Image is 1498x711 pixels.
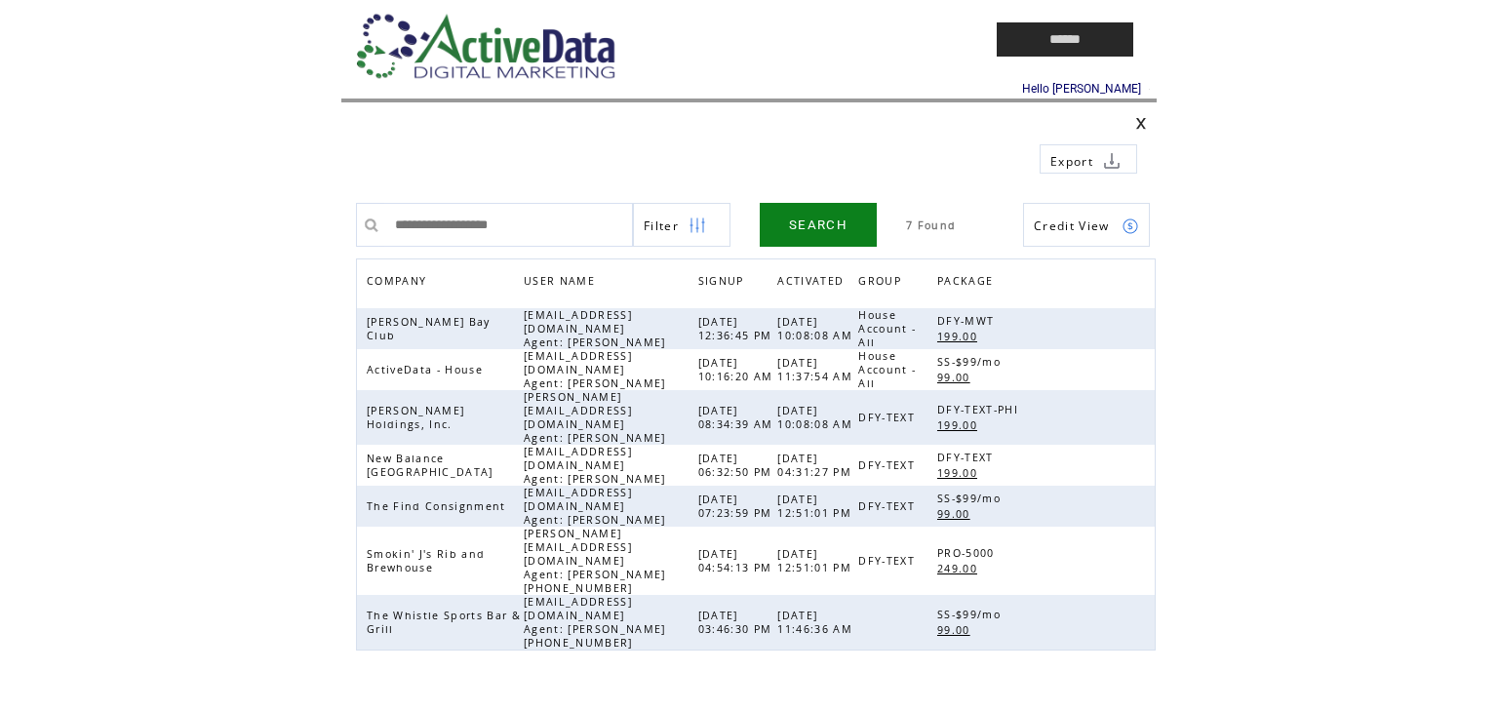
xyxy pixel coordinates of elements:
[937,269,1003,297] a: PACKAGE
[524,486,671,527] span: [EMAIL_ADDRESS][DOMAIN_NAME] Agent: [PERSON_NAME]
[524,445,671,486] span: [EMAIL_ADDRESS][DOMAIN_NAME] Agent: [PERSON_NAME]
[524,308,671,349] span: [EMAIL_ADDRESS][DOMAIN_NAME] Agent: [PERSON_NAME]
[698,269,749,297] span: SIGNUP
[760,203,877,247] a: SEARCH
[698,356,778,383] span: [DATE] 10:16:20 AM
[777,315,857,342] span: [DATE] 10:08:08 AM
[698,315,777,342] span: [DATE] 12:36:45 PM
[524,274,600,286] a: USER NAME
[937,330,982,343] span: 199.00
[777,404,857,431] span: [DATE] 10:08:08 AM
[937,466,982,480] span: 199.00
[367,547,485,574] span: Smokin' J's Rib and Brewhouse
[698,452,777,479] span: [DATE] 06:32:50 PM
[633,203,730,247] a: Filter
[367,315,491,342] span: [PERSON_NAME] Bay Club
[1023,203,1150,247] a: Credit View
[1050,153,1093,170] span: Export to csv file
[1034,217,1110,234] span: Show Credits View
[367,269,431,297] span: COMPANY
[858,411,920,424] span: DFY-TEXT
[937,546,1000,560] span: PRO-5000
[858,499,920,513] span: DFY-TEXT
[937,608,1005,621] span: SS-$99/mo
[858,269,906,297] span: GROUP
[1040,144,1137,174] a: Export
[698,547,777,574] span: [DATE] 04:54:13 PM
[777,269,853,297] a: ACTIVATED
[937,560,987,576] a: 249.00
[367,363,488,376] span: ActiveData - House
[937,416,987,433] a: 199.00
[906,218,956,232] span: 7 Found
[777,493,856,520] span: [DATE] 12:51:01 PM
[524,349,671,390] span: [EMAIL_ADDRESS][DOMAIN_NAME] Agent: [PERSON_NAME]
[858,269,911,297] a: GROUP
[937,269,998,297] span: PACKAGE
[524,595,666,650] span: [EMAIL_ADDRESS][DOMAIN_NAME] Agent: [PERSON_NAME] [PHONE_NUMBER]
[644,217,679,234] span: Show filters
[937,505,980,522] a: 99.00
[524,269,600,297] span: USER NAME
[858,554,920,568] span: DFY-TEXT
[937,403,1023,416] span: DFY-TEXT-PHI
[777,547,856,574] span: [DATE] 12:51:01 PM
[937,355,1005,369] span: SS-$99/mo
[937,562,982,575] span: 249.00
[937,371,975,384] span: 99.00
[937,451,999,464] span: DFY-TEXT
[524,390,671,445] span: [PERSON_NAME][EMAIL_ADDRESS][DOMAIN_NAME] Agent: [PERSON_NAME]
[937,492,1005,505] span: SS-$99/mo
[858,308,916,349] span: House Account - All
[937,507,975,521] span: 99.00
[689,204,706,248] img: filters.png
[777,356,857,383] span: [DATE] 11:37:54 AM
[698,493,777,520] span: [DATE] 07:23:59 PM
[367,499,511,513] span: The Find Consignment
[937,328,987,344] a: 199.00
[937,418,982,432] span: 199.00
[1103,152,1121,170] img: download.png
[937,621,980,638] a: 99.00
[858,458,920,472] span: DFY-TEXT
[937,623,975,637] span: 99.00
[367,609,521,636] span: The Whistle Sports Bar & Grill
[937,464,987,481] a: 199.00
[777,269,848,297] span: ACTIVATED
[1022,82,1141,96] span: Hello [PERSON_NAME]
[777,452,856,479] span: [DATE] 04:31:27 PM
[937,314,999,328] span: DFY-MWT
[367,452,498,479] span: New Balance [GEOGRAPHIC_DATA]
[698,609,777,636] span: [DATE] 03:46:30 PM
[858,349,916,390] span: House Account - All
[777,609,857,636] span: [DATE] 11:46:36 AM
[937,369,980,385] a: 99.00
[367,404,464,431] span: [PERSON_NAME] Holdings, Inc.
[367,274,431,286] a: COMPANY
[698,404,778,431] span: [DATE] 08:34:39 AM
[698,274,749,286] a: SIGNUP
[1122,217,1139,235] img: credits.png
[524,527,666,595] span: [PERSON_NAME][EMAIL_ADDRESS][DOMAIN_NAME] Agent: [PERSON_NAME] [PHONE_NUMBER]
